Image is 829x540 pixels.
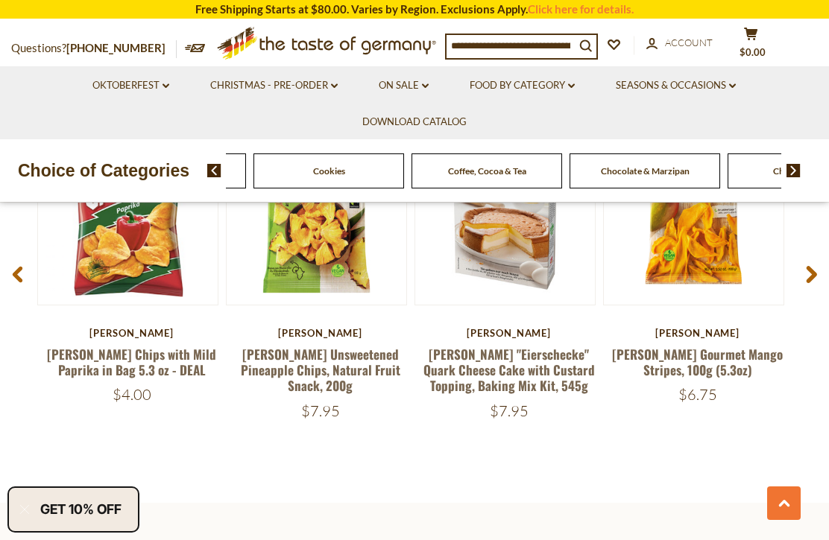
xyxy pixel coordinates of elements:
[207,164,221,177] img: previous arrow
[226,327,414,339] div: [PERSON_NAME]
[448,165,526,177] a: Coffee, Cocoa & Tea
[603,327,792,339] div: [PERSON_NAME]
[92,77,169,94] a: Oktoberfest
[470,77,575,94] a: Food By Category
[47,345,216,379] a: [PERSON_NAME] Chips with Mild Paprika in Bag 5.3 oz - DEAL
[612,345,783,379] a: [PERSON_NAME] Gourmet Mango Stripes, 100g (5.3oz)
[38,125,218,305] img: Lorenz Crunch Chips with Mild Paprika in Bag 5.3 oz - DEAL
[113,385,151,404] span: $4.00
[665,36,713,48] span: Account
[415,125,595,305] img: Kathi "Eierschecke" Quark Cheese Cake with Custard Topping, Baking Mix Kit, 545g
[414,327,603,339] div: [PERSON_NAME]
[601,165,690,177] a: Chocolate & Marzipan
[241,345,400,396] a: [PERSON_NAME] Unsweetened Pineapple Chips, Natural Fruit Snack, 200g
[678,385,717,404] span: $6.75
[787,164,801,177] img: next arrow
[740,46,766,58] span: $0.00
[528,2,634,16] a: Click here for details.
[66,41,166,54] a: [PHONE_NUMBER]
[210,77,338,94] a: Christmas - PRE-ORDER
[728,27,773,64] button: $0.00
[227,125,406,305] img: Seeberger Unsweetened Pineapple Chips, Natural Fruit Snack, 200g
[301,401,340,420] span: $7.95
[616,77,736,94] a: Seasons & Occasions
[37,327,226,339] div: [PERSON_NAME]
[379,77,429,94] a: On Sale
[11,39,177,58] p: Questions?
[362,114,467,130] a: Download Catalog
[490,401,529,420] span: $7.95
[423,345,595,396] a: [PERSON_NAME] "Eierschecke" Quark Cheese Cake with Custard Topping, Baking Mix Kit, 545g
[313,165,345,177] a: Cookies
[604,125,784,305] img: Seeberger Gourmet Mango Stripes, 100g (5.3oz)
[646,35,713,51] a: Account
